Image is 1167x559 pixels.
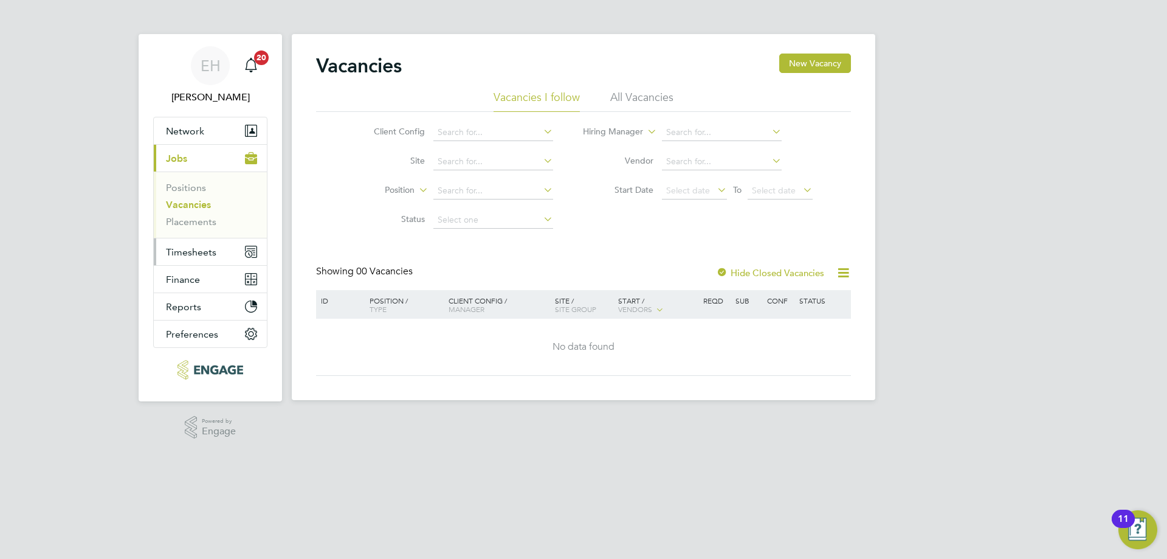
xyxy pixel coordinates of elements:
[166,216,216,227] a: Placements
[1118,519,1129,535] div: 11
[177,360,243,380] img: xede-logo-retina.png
[615,290,700,321] div: Start /
[239,46,263,85] a: 20
[154,172,267,238] div: Jobs
[166,153,187,164] span: Jobs
[555,304,596,314] span: Site Group
[355,214,425,224] label: Status
[433,124,553,141] input: Search for...
[779,54,851,73] button: New Vacancy
[201,58,221,74] span: EH
[618,304,652,314] span: Vendors
[732,290,764,311] div: Sub
[316,54,402,78] h2: Vacancies
[254,50,269,65] span: 20
[166,246,216,258] span: Timesheets
[700,290,732,311] div: Reqd
[185,416,236,439] a: Powered byEngage
[154,321,267,347] button: Preferences
[433,212,553,229] input: Select one
[433,182,553,200] input: Search for...
[552,290,616,319] div: Site /
[139,34,282,401] nav: Main navigation
[166,328,218,340] span: Preferences
[716,267,824,279] label: Hide Closed Vacancies
[166,199,211,210] a: Vacancies
[752,185,796,196] span: Select date
[345,184,415,196] label: Position
[573,126,643,138] label: Hiring Manager
[166,274,200,285] span: Finance
[446,290,552,319] div: Client Config /
[153,46,267,105] a: EH[PERSON_NAME]
[355,155,425,166] label: Site
[202,426,236,437] span: Engage
[355,126,425,137] label: Client Config
[318,290,360,311] div: ID
[166,125,204,137] span: Network
[154,145,267,172] button: Jobs
[662,124,782,141] input: Search for...
[166,301,201,313] span: Reports
[1118,510,1157,549] button: Open Resource Center, 11 new notifications
[583,155,653,166] label: Vendor
[153,360,267,380] a: Go to home page
[154,117,267,144] button: Network
[166,182,206,193] a: Positions
[316,265,415,278] div: Showing
[356,265,413,277] span: 00 Vacancies
[154,293,267,320] button: Reports
[796,290,849,311] div: Status
[154,266,267,293] button: Finance
[370,304,387,314] span: Type
[318,341,849,353] div: No data found
[729,182,745,198] span: To
[202,416,236,426] span: Powered by
[433,153,553,170] input: Search for...
[449,304,484,314] span: Manager
[610,90,673,112] li: All Vacancies
[662,153,782,170] input: Search for...
[764,290,796,311] div: Conf
[154,238,267,265] button: Timesheets
[153,90,267,105] span: Ella Hales
[360,290,446,319] div: Position /
[494,90,580,112] li: Vacancies I follow
[666,185,710,196] span: Select date
[583,184,653,195] label: Start Date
